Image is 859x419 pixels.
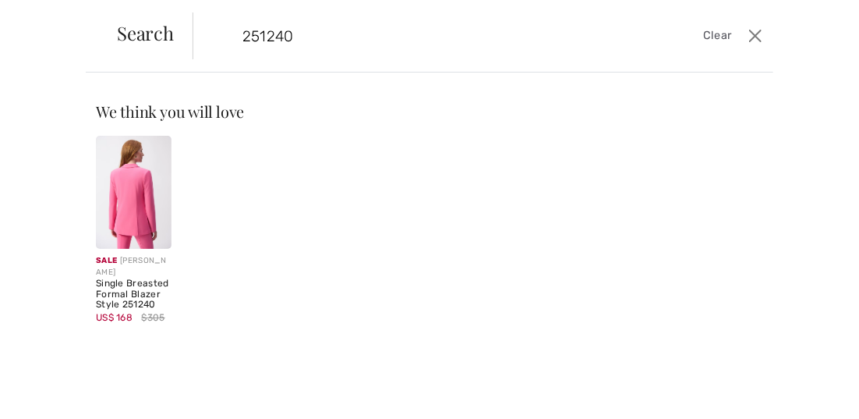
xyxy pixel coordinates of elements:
a: Single Breasted Formal Blazer Style 251240. Bubble gum [96,136,171,249]
span: $305 [141,311,164,325]
span: We think you will love [96,101,244,122]
span: Search [117,23,174,42]
span: Clear [703,27,732,44]
span: US$ 168 [96,312,133,323]
div: Single Breasted Formal Blazer Style 251240 [96,279,171,311]
span: Chat [34,11,66,25]
button: Close [744,23,767,48]
input: TYPE TO SEARCH [231,12,616,59]
div: [PERSON_NAME] [96,255,171,279]
span: Sale [96,256,117,265]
